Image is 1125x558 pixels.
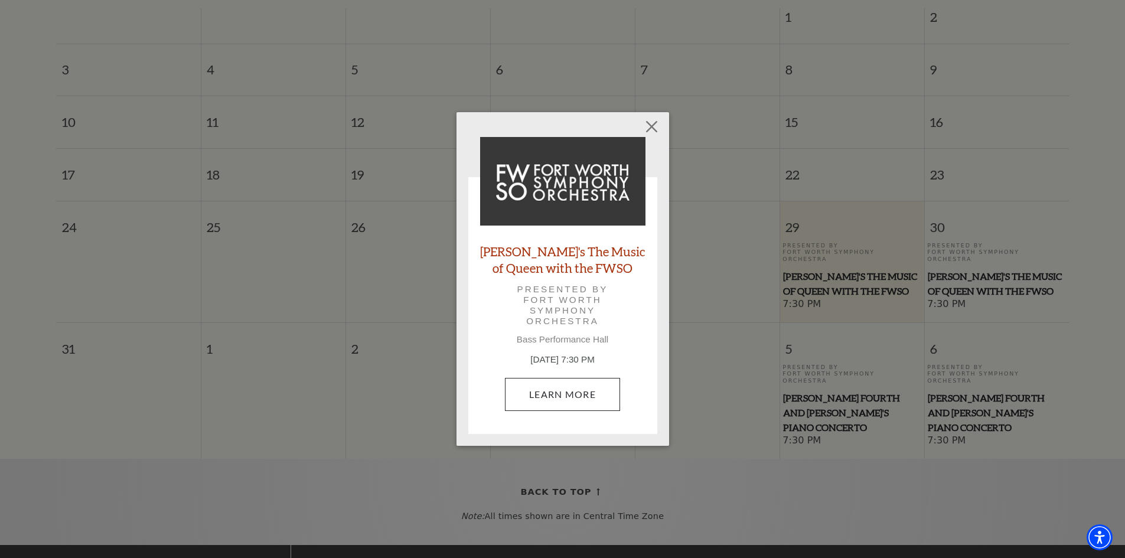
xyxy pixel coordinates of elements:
[480,353,645,367] p: [DATE] 7:30 PM
[640,115,663,138] button: Close
[505,378,620,411] a: August 30, 7:30 PM Learn More
[480,334,645,345] p: Bass Performance Hall
[480,137,645,226] img: Windborne's The Music of Queen with the FWSO
[1087,524,1113,550] div: Accessibility Menu
[497,284,629,327] p: Presented by Fort Worth Symphony Orchestra
[480,243,645,275] a: [PERSON_NAME]'s The Music of Queen with the FWSO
